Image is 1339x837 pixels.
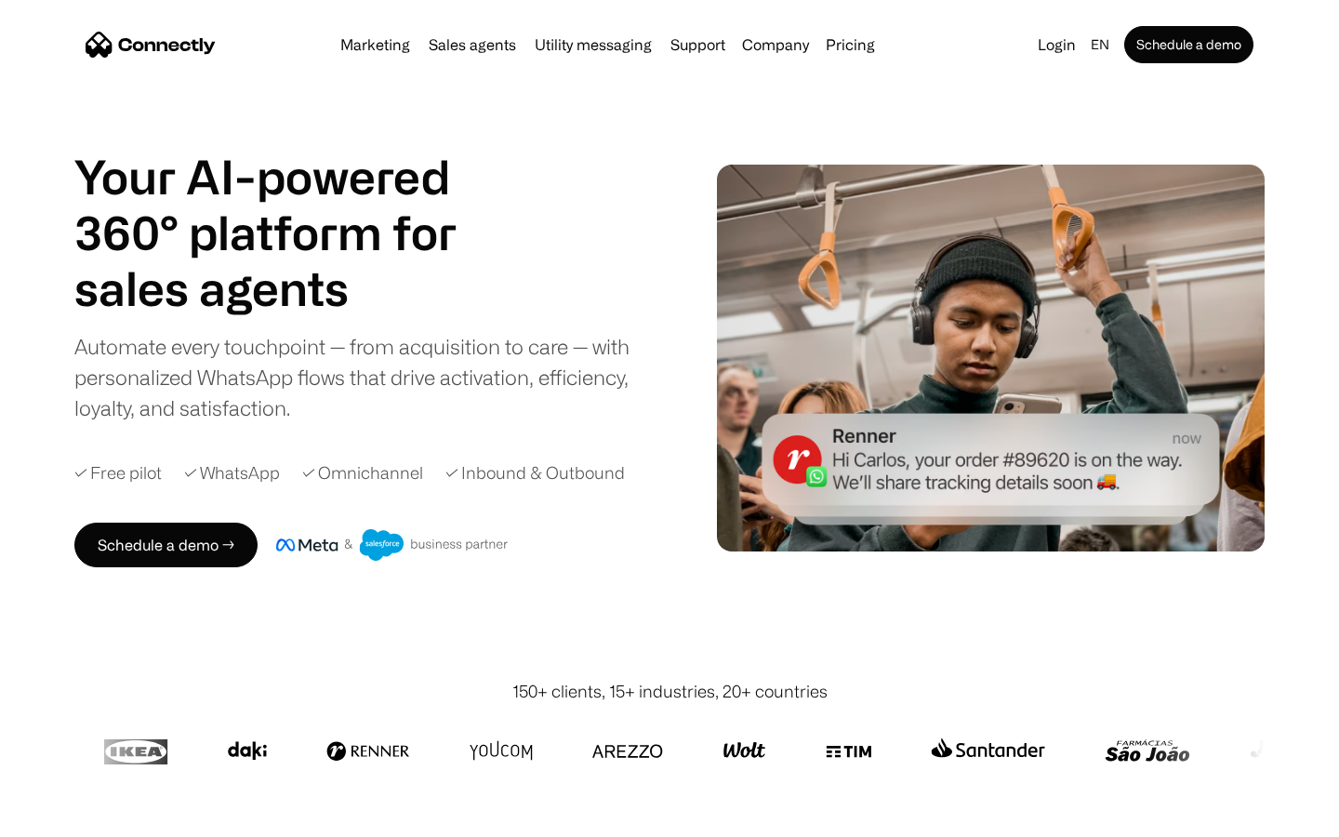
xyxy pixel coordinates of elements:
[74,523,258,567] a: Schedule a demo →
[184,460,280,485] div: ✓ WhatsApp
[818,37,882,52] a: Pricing
[74,331,660,423] div: Automate every touchpoint — from acquisition to care — with personalized WhatsApp flows that driv...
[527,37,659,52] a: Utility messaging
[445,460,625,485] div: ✓ Inbound & Outbound
[1091,32,1109,58] div: en
[1030,32,1083,58] a: Login
[663,37,733,52] a: Support
[74,460,162,485] div: ✓ Free pilot
[742,32,809,58] div: Company
[1124,26,1253,63] a: Schedule a demo
[302,460,423,485] div: ✓ Omnichannel
[333,37,418,52] a: Marketing
[19,803,112,830] aside: Language selected: English
[74,260,502,316] h1: sales agents
[276,529,509,561] img: Meta and Salesforce business partner badge.
[512,679,828,704] div: 150+ clients, 15+ industries, 20+ countries
[421,37,524,52] a: Sales agents
[74,149,502,260] h1: Your AI-powered 360° platform for
[37,804,112,830] ul: Language list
